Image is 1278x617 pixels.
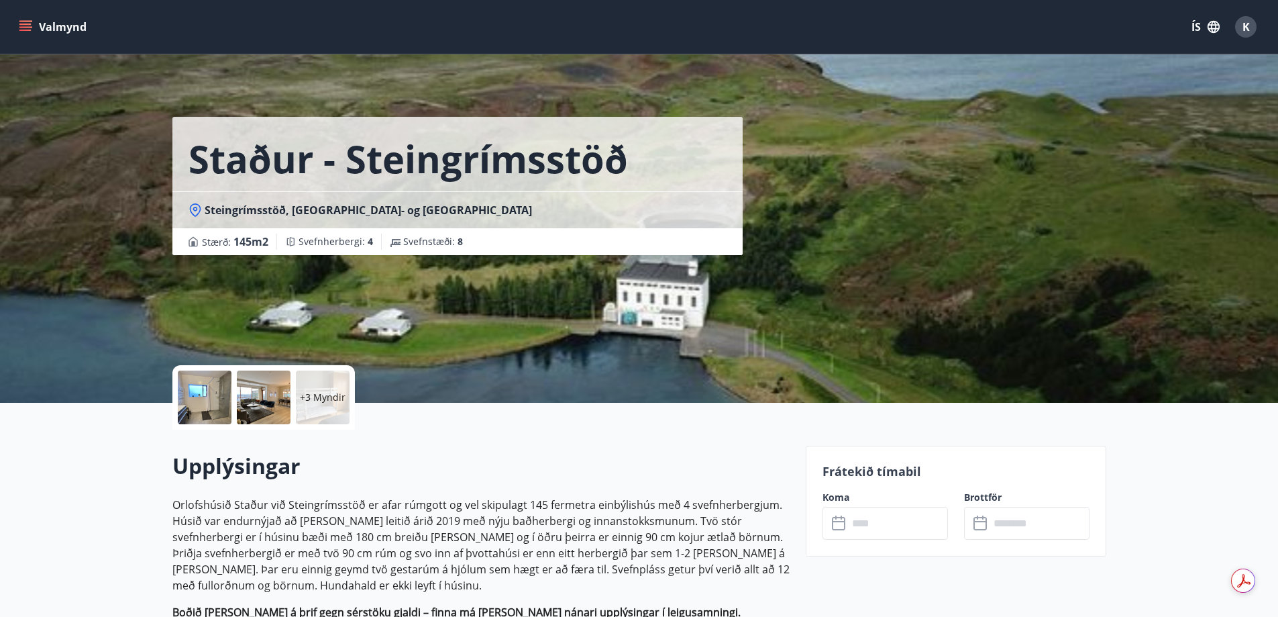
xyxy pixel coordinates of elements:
[1242,19,1250,34] span: K
[16,15,92,39] button: menu
[300,391,345,404] p: +3 Myndir
[822,463,1089,480] p: Frátekið tímabil
[172,451,790,481] h2: Upplýsingar
[202,234,268,250] span: Stærð :
[368,235,373,248] span: 4
[233,234,268,249] span: 145 m2
[403,235,463,248] span: Svefnstæði :
[822,491,948,504] label: Koma
[458,235,463,248] span: 8
[1230,11,1262,43] button: K
[189,133,628,184] h1: Staður - Steingrímsstöð
[172,497,790,594] p: Orlofshúsið Staður við Steingrímsstöð er afar rúmgott og vel skipulagt 145 fermetra einbýlishús m...
[1184,15,1227,39] button: ÍS
[205,203,532,218] span: Steingrímsstöð, [GEOGRAPHIC_DATA]- og [GEOGRAPHIC_DATA]
[299,235,373,248] span: Svefnherbergi :
[964,491,1089,504] label: Brottför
